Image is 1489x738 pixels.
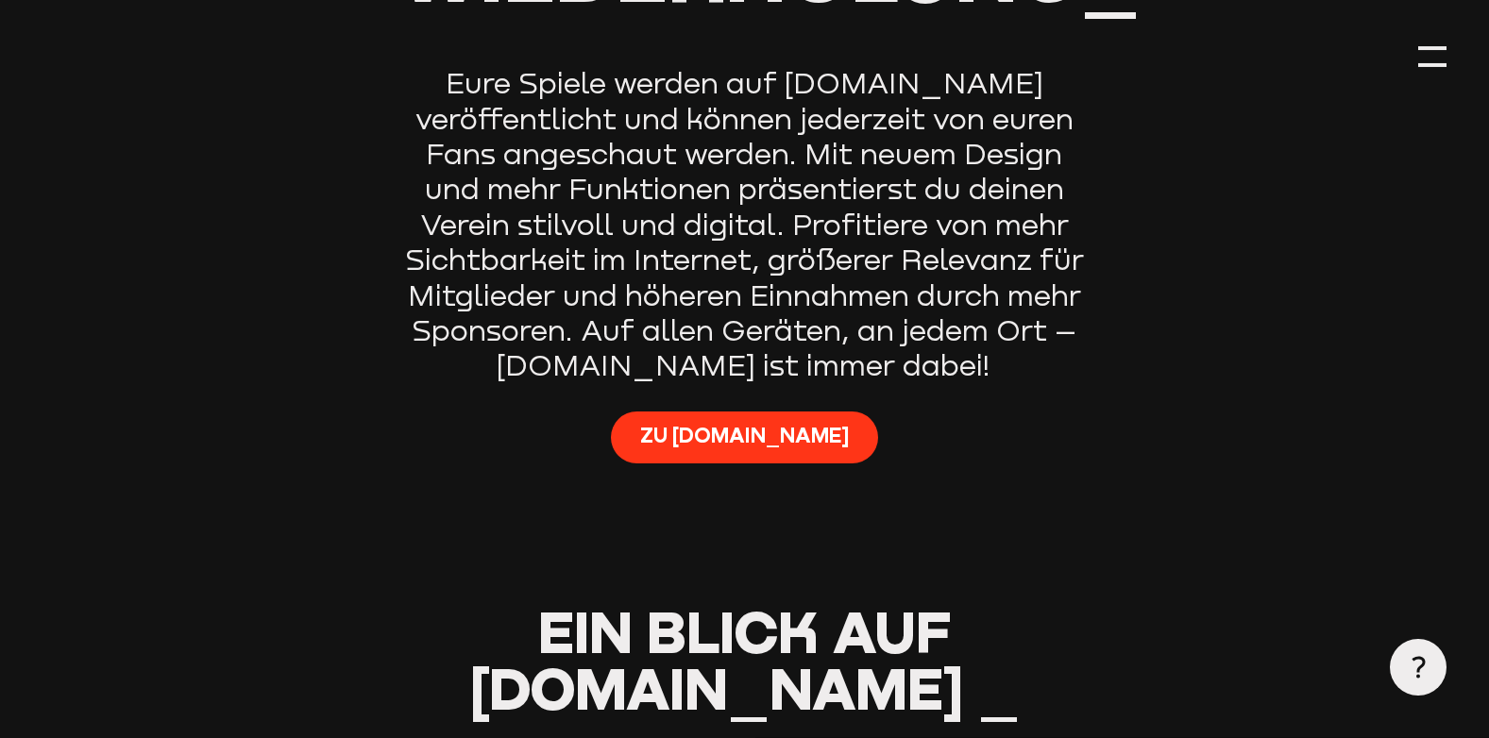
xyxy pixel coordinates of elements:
[611,411,878,462] a: Zu [DOMAIN_NAME]
[398,66,1090,383] p: Eure Spiele werden auf [DOMAIN_NAME] veröffentlicht und können jederzeit von euren Fans angeschau...
[469,653,1020,723] span: [DOMAIN_NAME] _
[640,422,849,450] span: Zu [DOMAIN_NAME]
[538,596,951,666] span: Ein Blick auf
[1410,341,1470,397] iframe: chat widget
